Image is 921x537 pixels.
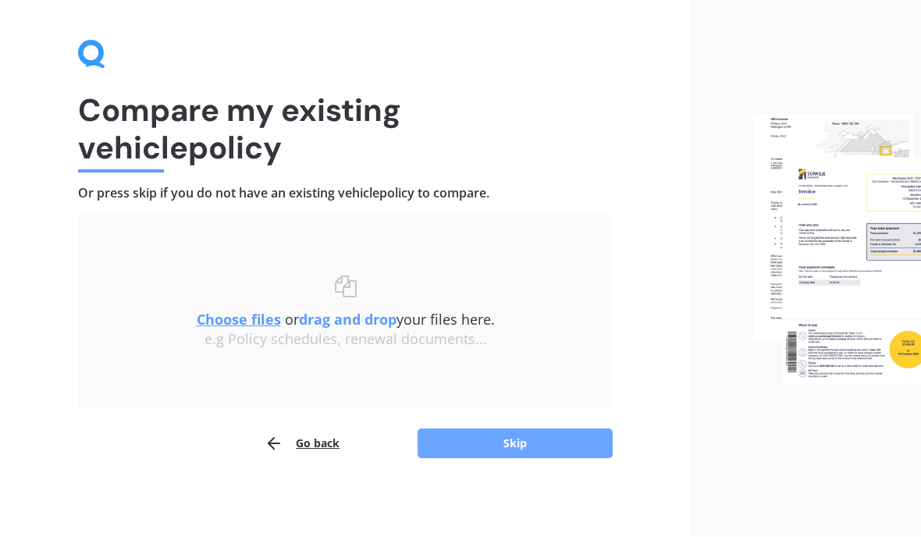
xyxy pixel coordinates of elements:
button: Skip [418,429,613,459]
div: e.g Policy schedules, renewal documents... [109,332,581,349]
img: files.webp [753,115,921,386]
span: or your files here. [197,311,495,329]
u: Choose files [197,311,281,329]
button: Go back [265,429,340,460]
h4: Or press skip if you do not have an existing vehicle policy to compare. [78,186,613,202]
b: drag and drop [299,311,396,329]
h1: Compare my existing vehicle policy [78,92,613,167]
